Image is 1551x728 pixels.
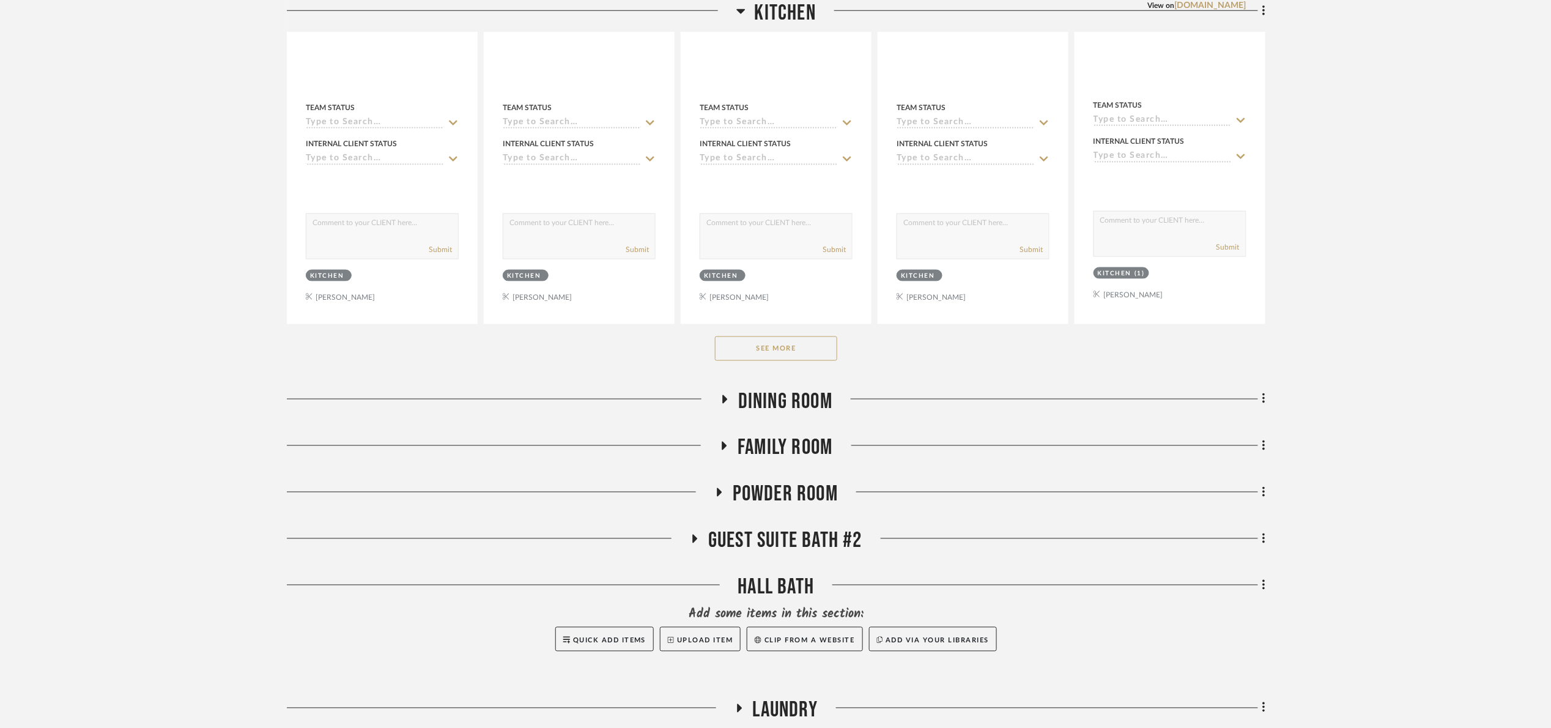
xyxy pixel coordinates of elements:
div: Kitchen [901,272,935,281]
div: Internal Client Status [897,138,988,149]
input: Type to Search… [700,154,838,165]
input: Type to Search… [503,154,641,165]
button: Submit [823,244,846,255]
input: Type to Search… [1094,115,1232,127]
span: Guest Suite bath #2 [708,528,862,554]
button: Clip from a website [747,627,862,652]
input: Type to Search… [897,117,1035,129]
input: Type to Search… [700,117,838,129]
span: Powder Room [733,481,838,508]
div: Kitchen [507,272,541,281]
div: Team Status [897,102,946,113]
div: Team Status [306,102,355,113]
div: Kitchen [1098,269,1132,278]
div: Team Status [700,102,749,113]
input: Type to Search… [306,154,444,165]
input: Type to Search… [1094,151,1232,163]
span: Laundry [753,697,818,724]
div: Team Status [1094,100,1142,111]
div: Internal Client Status [1094,136,1185,147]
div: Internal Client Status [503,138,594,149]
a: [DOMAIN_NAME] [1175,1,1246,10]
button: Submit [429,244,452,255]
div: Internal Client Status [306,138,397,149]
div: Kitchen [310,272,344,281]
div: Team Status [503,102,552,113]
input: Type to Search… [897,154,1035,165]
button: Submit [1216,242,1240,253]
button: Quick Add Items [555,627,654,652]
input: Type to Search… [503,117,641,129]
span: Family Room [738,435,832,461]
div: Internal Client Status [700,138,791,149]
div: Add some items in this section: [287,606,1265,623]
button: Submit [1020,244,1043,255]
div: Kitchen [704,272,738,281]
button: Submit [626,244,649,255]
button: See More [715,336,837,361]
input: Type to Search… [306,117,444,129]
span: View on [1148,2,1175,9]
span: Quick Add Items [573,637,646,644]
button: Upload Item [660,627,741,652]
button: Add via your libraries [869,627,998,652]
span: Dining Room [738,388,832,415]
div: (1) [1135,269,1146,278]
